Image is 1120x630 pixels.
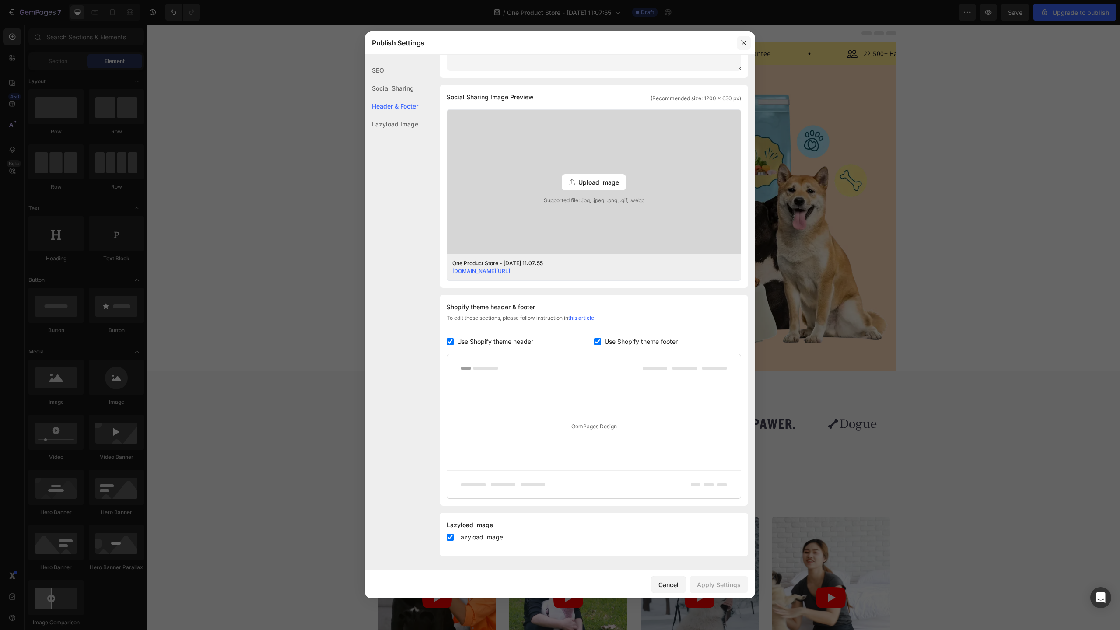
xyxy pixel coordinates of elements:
[668,563,698,584] button: Play
[301,280,388,291] div: Start baking doggy delights
[697,580,741,589] div: Apply Settings
[414,24,476,35] p: +700 5-Star Reviews
[275,563,304,584] button: Play
[568,315,594,321] a: this article
[447,520,741,530] div: Lazyload Image
[365,61,418,79] div: SEO
[552,24,563,35] img: gempages_432750572815254551-dc703bc9-72bb-4f85-bc9c-54999f655dc8.svg
[224,24,235,35] img: gempages_432750572815254551-eadfcdf8-0c28-40e6-9c37-440b21e86fba.svg
[569,24,623,35] p: 30 Day Guarantee
[447,314,741,329] div: To edit those sections, please follow instruction in
[447,382,741,470] div: GemPages Design
[231,275,459,296] a: Start baking doggy delights
[246,249,391,260] p: Supports strong muscles, increases bone strength
[345,304,445,315] img: 495611768014373769-47762bdc-c92b-46d1-973d-50401e2847fe.png
[658,580,679,589] div: Cancel
[457,532,503,542] span: Lazyload Image
[651,576,686,593] button: Cancel
[231,369,742,379] p: As seen in:
[447,196,741,204] span: Supported file: .jpg, .jpeg, .png, .gif, .webp
[231,448,742,470] p: What dog parents are saying
[716,24,797,35] p: 22,500+ Happy Customers
[231,387,305,412] img: 495611768014373769-981e6b24-84f2-4fdd-aaee-bd19adeed4df.svg
[700,24,710,35] img: gempages_432750572815254551-eadfcdf8-0c28-40e6-9c37-440b21e86fba.svg
[457,336,533,347] span: Use Shopify theme header
[452,268,510,274] a: [DOMAIN_NAME][URL]
[447,92,534,102] span: Social Sharing Image Preview
[365,79,418,97] div: Social Sharing
[365,97,418,115] div: Header & Footer
[246,229,391,240] p: Bursting with protein, vitamins, and minerals
[246,189,391,199] p: Perfect for sensitive tummies
[256,305,333,314] p: 30-day money back guarantee
[278,77,364,85] p: Rated 4.5/5 Based on 895 Reviews
[241,24,322,35] p: 22,500+ Happy Customers
[452,259,722,267] div: One Product Store - [DATE] 11:07:55
[493,69,742,318] img: Pet_Food_Supplies_-_One_Product_Store.webp
[689,576,748,593] button: Apply Settings
[493,387,567,412] img: 495611768014373769-8f5bddfa-9d08-4d4c-b7cb-d365afa8f1ce.svg
[447,302,741,312] div: Shopify theme header & footer
[398,24,408,35] img: gempages_432750572815254551-59903377-dce6-4988-a84e-9c2dfb018dfa.svg
[406,387,480,412] img: 495611768014373769-015d044c-5724-4b41-8847-1f399323f372.svg
[1090,587,1111,608] div: Open Intercom Messenger
[365,115,418,133] div: Lazyload Image
[581,387,655,412] img: 495611768014373769-7c4ce677-e43d-468f-bde9-8096624ab504.svg
[651,94,741,102] span: (Recommended size: 1200 x 630 px)
[605,336,678,347] span: Use Shopify theme footer
[318,387,392,412] img: 495611768014373769-845474b4-0199-44d2-b62b-62102d00c11f.svg
[578,178,619,187] span: Upload Image
[246,209,391,220] p: Supercharge immunity System
[668,387,742,412] img: 495611768014373769-b5058420-69ea-48aa-aeae-7d446ad28bcc.svg
[537,563,567,584] button: Play
[231,98,458,173] p: Satisfy your furry friends with homemade delights they'll crave
[406,563,436,584] button: Play
[365,31,732,54] div: Publish Settings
